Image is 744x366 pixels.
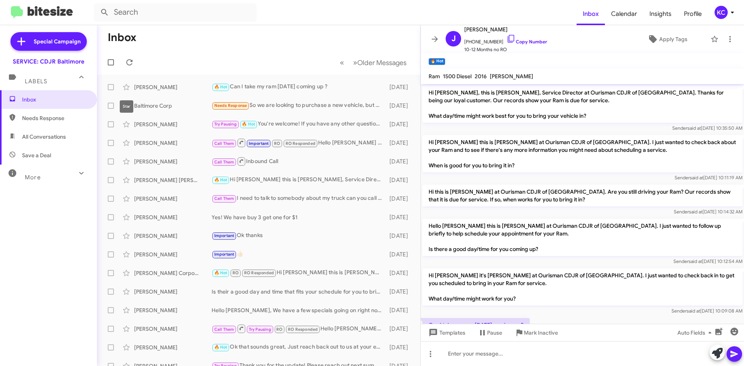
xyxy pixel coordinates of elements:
[22,133,66,141] span: All Conversations
[386,139,414,147] div: [DATE]
[336,55,411,70] nav: Page navigation example
[214,327,234,332] span: Call Them
[429,58,445,65] small: 🔥 Hot
[212,101,386,110] div: So we are looking to purchase a new vehicle, but we must have to show our proof of payment and co...
[214,177,227,182] span: 🔥 Hot
[422,135,742,172] p: Hi [PERSON_NAME] this is [PERSON_NAME] at Ourisman CDJR of [GEOGRAPHIC_DATA]. I just wanted to ch...
[232,270,239,275] span: RO
[386,83,414,91] div: [DATE]
[134,344,212,351] div: [PERSON_NAME]
[673,258,742,264] span: Sender [DATE] 10:12:54 AM
[214,122,237,127] span: Try Pausing
[421,326,472,340] button: Templates
[386,251,414,258] div: [DATE]
[422,219,742,256] p: Hello [PERSON_NAME] this is [PERSON_NAME] at Ourisman CDJR of [GEOGRAPHIC_DATA]. I just wanted to...
[422,185,742,206] p: Hi this is [PERSON_NAME] at Ourisman CDJR of [GEOGRAPHIC_DATA]. Are you still driving your Ram? O...
[214,252,234,257] span: Important
[25,174,41,181] span: More
[659,32,687,46] span: Apply Tags
[335,55,349,70] button: Previous
[212,175,386,184] div: Hi [PERSON_NAME] this is [PERSON_NAME], Service Director at Ourisman CDJR of [GEOGRAPHIC_DATA]. J...
[212,268,386,277] div: Hi [PERSON_NAME] this is [PERSON_NAME], Service Director at Ourisman CDJR of [GEOGRAPHIC_DATA]. J...
[422,268,742,306] p: Hi [PERSON_NAME] it's [PERSON_NAME] at Ourisman CDJR of [GEOGRAPHIC_DATA]. I just wanted to check...
[212,231,386,240] div: Ok thanks
[357,58,406,67] span: Older Messages
[506,39,547,45] a: Copy Number
[134,269,212,277] div: [PERSON_NAME] Corporal
[577,3,605,25] a: Inbox
[212,288,386,296] div: Is their a good day and time that fits your schedule for you to bring your vehicle in for service?
[674,209,742,215] span: Sender [DATE] 10:14:32 AM
[13,58,84,65] div: SERVICE: CDJR Baltimore
[212,120,386,129] div: You're welcome! If you have any other questions or need further assistance, feel free to ask. Hav...
[386,120,414,128] div: [DATE]
[671,326,721,340] button: Auto Fields
[249,141,269,146] span: Important
[134,176,212,184] div: [PERSON_NAME] [PERSON_NAME]
[690,175,703,180] span: said at
[422,318,530,332] p: Can I take my ram [DATE] coming up ?
[134,120,212,128] div: [PERSON_NAME]
[689,258,702,264] span: said at
[715,6,728,19] div: KC
[134,102,212,110] div: Baltimore Corp
[605,3,643,25] a: Calendar
[464,46,547,53] span: 10-12 Months no RO
[274,141,280,146] span: RO
[487,326,502,340] span: Pause
[687,308,700,314] span: said at
[427,326,465,340] span: Templates
[672,125,742,131] span: Sender [DATE] 10:35:50 AM
[443,73,472,80] span: 1500 Diesel
[249,327,271,332] span: Try Pausing
[214,270,227,275] span: 🔥 Hot
[627,32,707,46] button: Apply Tags
[276,327,282,332] span: RO
[348,55,411,70] button: Next
[214,196,234,201] span: Call Them
[22,114,88,122] span: Needs Response
[386,102,414,110] div: [DATE]
[134,306,212,314] div: [PERSON_NAME]
[212,250,386,259] div: 👍🏻
[214,141,234,146] span: Call Them
[472,326,508,340] button: Pause
[212,213,386,221] div: Yes! We have buy 3 get one for $1
[286,141,315,146] span: RO Responded
[212,82,386,91] div: Can I take my ram [DATE] coming up ?
[120,100,133,113] div: Star
[689,209,703,215] span: said at
[214,233,234,238] span: Important
[212,306,386,314] div: Hello [PERSON_NAME], We have a few specials going on right now on the official Mopar website, You...
[212,343,386,352] div: Ok that sounds great, Just reach back out to us at your earliest convivence after you discuss thi...
[22,151,51,159] span: Save a Deal
[386,325,414,333] div: [DATE]
[212,324,386,333] div: Hello [PERSON_NAME], I do apologize for the inconvenience you can reach me directly at [PHONE_NUM...
[386,344,414,351] div: [DATE]
[25,78,47,85] span: Labels
[212,194,386,203] div: I need to talk to somebody about my truck can you call me back
[643,3,678,25] a: Insights
[464,34,547,46] span: [PHONE_NUMBER]
[675,175,742,180] span: Sender [DATE] 10:11:19 AM
[34,38,81,45] span: Special Campaign
[242,122,255,127] span: 🔥 Hot
[475,73,487,80] span: 2016
[214,160,234,165] span: Call Them
[464,25,547,34] span: [PERSON_NAME]
[524,326,558,340] span: Mark Inactive
[108,31,136,44] h1: Inbox
[134,325,212,333] div: [PERSON_NAME]
[490,73,533,80] span: [PERSON_NAME]
[353,58,357,67] span: »
[134,232,212,240] div: [PERSON_NAME]
[134,195,212,203] div: [PERSON_NAME]
[422,86,742,123] p: Hi [PERSON_NAME], this is [PERSON_NAME], Service Director at Ourisman CDJR of [GEOGRAPHIC_DATA]. ...
[451,33,456,45] span: J
[340,58,344,67] span: «
[212,138,386,148] div: Hello [PERSON_NAME] , I will have a advisor call you asap
[672,308,742,314] span: Sender [DATE] 10:09:08 AM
